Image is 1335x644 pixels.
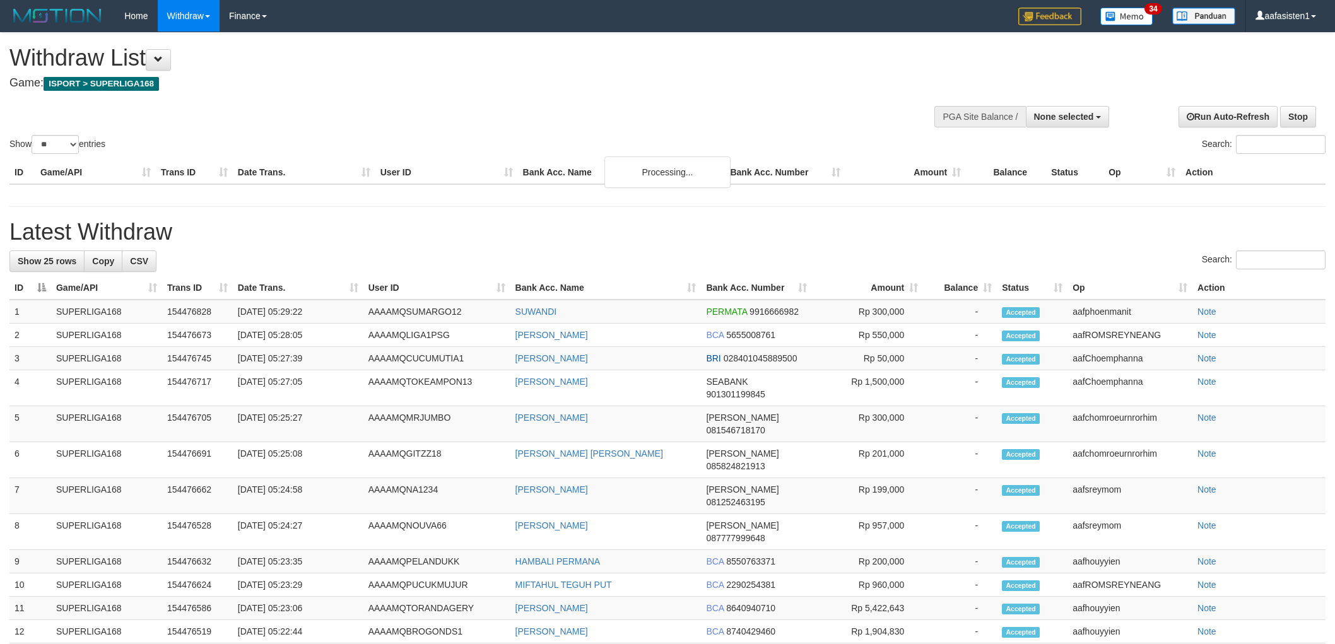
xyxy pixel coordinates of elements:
td: 154476828 [162,300,233,324]
td: SUPERLIGA168 [51,514,162,550]
span: BCA [706,580,724,590]
td: [DATE] 05:24:58 [233,478,363,514]
td: 4 [9,370,51,406]
td: SUPERLIGA168 [51,573,162,597]
span: Copy 5655008761 to clipboard [726,330,775,340]
label: Search: [1202,135,1326,154]
td: 11 [9,597,51,620]
td: 12 [9,620,51,643]
td: AAAAMQCUCUMUTIA1 [363,347,510,370]
span: Accepted [1002,307,1040,318]
td: - [923,300,997,324]
td: 154476519 [162,620,233,643]
td: 9 [9,550,51,573]
span: Accepted [1002,331,1040,341]
a: Copy [84,250,122,272]
td: - [923,478,997,514]
td: Rp 200,000 [812,550,923,573]
a: Note [1197,603,1216,613]
th: Bank Acc. Name: activate to sort column ascending [510,276,702,300]
td: 154476691 [162,442,233,478]
td: - [923,573,997,597]
td: [DATE] 05:24:27 [233,514,363,550]
th: Date Trans. [233,161,375,184]
td: Rp 957,000 [812,514,923,550]
div: PGA Site Balance / [934,106,1025,127]
td: - [923,370,997,406]
td: Rp 300,000 [812,406,923,442]
td: 8 [9,514,51,550]
td: Rp 5,422,643 [812,597,923,620]
td: SUPERLIGA168 [51,442,162,478]
th: Balance: activate to sort column ascending [923,276,997,300]
td: AAAAMQPUCUKMUJUR [363,573,510,597]
td: - [923,347,997,370]
a: [PERSON_NAME] [515,603,588,613]
td: - [923,406,997,442]
td: Rp 199,000 [812,478,923,514]
th: Amount: activate to sort column ascending [812,276,923,300]
span: CSV [130,256,148,266]
span: Accepted [1002,377,1040,388]
td: SUPERLIGA168 [51,597,162,620]
span: Copy 901301199845 to clipboard [706,389,765,399]
td: SUPERLIGA168 [51,347,162,370]
span: Copy 2290254381 to clipboard [726,580,775,590]
span: [PERSON_NAME] [706,413,779,423]
a: [PERSON_NAME] [515,330,588,340]
td: Rp 50,000 [812,347,923,370]
td: Rp 1,500,000 [812,370,923,406]
td: Rp 201,000 [812,442,923,478]
span: [PERSON_NAME] [706,484,779,495]
td: AAAAMQLIGA1PSG [363,324,510,347]
img: Feedback.jpg [1018,8,1081,25]
input: Search: [1236,135,1326,154]
td: AAAAMQBROGONDS1 [363,620,510,643]
th: Bank Acc. Name [518,161,726,184]
span: Copy 028401045889500 to clipboard [724,353,797,363]
button: None selected [1026,106,1110,127]
label: Show entries [9,135,105,154]
td: aafhouyyien [1067,620,1192,643]
th: Balance [966,161,1046,184]
td: 10 [9,573,51,597]
select: Showentries [32,135,79,154]
th: Op [1103,161,1180,184]
td: SUPERLIGA168 [51,550,162,573]
th: User ID [375,161,518,184]
th: Trans ID: activate to sort column ascending [162,276,233,300]
td: aafChoemphanna [1067,370,1192,406]
a: MIFTAHUL TEGUH PUT [515,580,612,590]
td: 154476586 [162,597,233,620]
span: None selected [1034,112,1094,122]
a: Note [1197,520,1216,530]
th: Action [1180,161,1326,184]
th: User ID: activate to sort column ascending [363,276,510,300]
td: [DATE] 05:23:35 [233,550,363,573]
td: aafsreymom [1067,514,1192,550]
span: Accepted [1002,485,1040,496]
a: Note [1197,448,1216,459]
a: [PERSON_NAME] [515,413,588,423]
td: [DATE] 05:27:05 [233,370,363,406]
span: ISPORT > SUPERLIGA168 [44,77,159,91]
a: Note [1197,353,1216,363]
span: Copy 9916666982 to clipboard [750,307,799,317]
span: Copy 087777999648 to clipboard [706,533,765,543]
th: Bank Acc. Number [725,161,845,184]
span: BRI [706,353,720,363]
td: [DATE] 05:28:05 [233,324,363,347]
td: 5 [9,406,51,442]
td: SUPERLIGA168 [51,620,162,643]
span: Copy 085824821913 to clipboard [706,461,765,471]
td: aafchomroeurnrorhim [1067,442,1192,478]
td: AAAAMQTOKEAMPON13 [363,370,510,406]
span: Copy 8640940710 to clipboard [726,603,775,613]
td: 154476745 [162,347,233,370]
td: 154476673 [162,324,233,347]
h1: Latest Withdraw [9,220,1326,245]
a: [PERSON_NAME] [515,377,588,387]
td: aafhouyyien [1067,597,1192,620]
th: Game/API: activate to sort column ascending [51,276,162,300]
img: Button%20Memo.svg [1100,8,1153,25]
